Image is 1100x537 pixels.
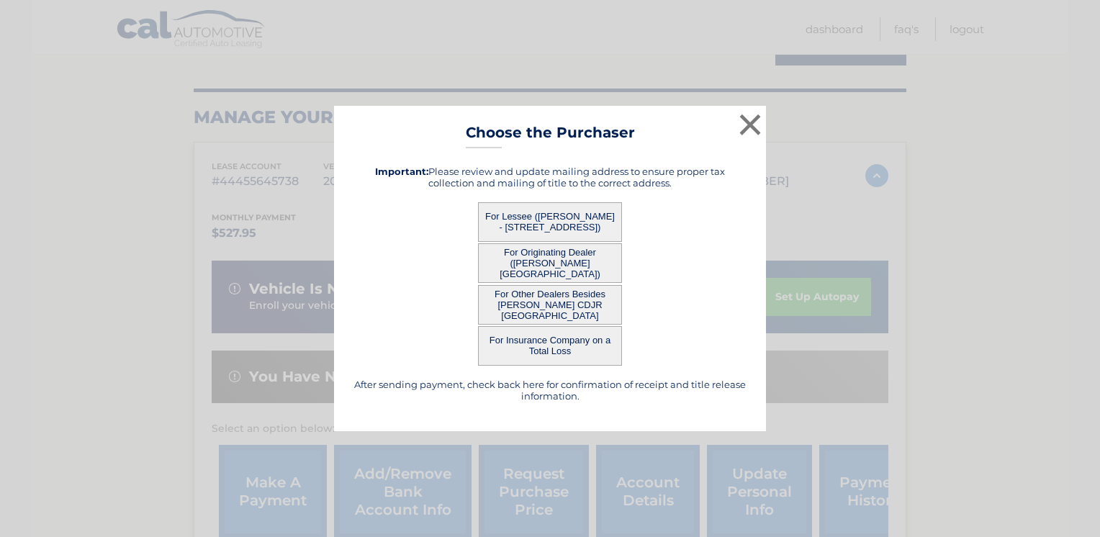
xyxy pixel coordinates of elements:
[352,166,748,189] h5: Please review and update mailing address to ensure proper tax collection and mailing of title to ...
[478,285,622,325] button: For Other Dealers Besides [PERSON_NAME] CDJR [GEOGRAPHIC_DATA]
[352,379,748,402] h5: After sending payment, check back here for confirmation of receipt and title release information.
[478,243,622,283] button: For Originating Dealer ([PERSON_NAME] [GEOGRAPHIC_DATA])
[466,124,635,149] h3: Choose the Purchaser
[375,166,428,177] strong: Important:
[736,110,765,139] button: ×
[478,202,622,242] button: For Lessee ([PERSON_NAME] - [STREET_ADDRESS])
[478,326,622,366] button: For Insurance Company on a Total Loss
